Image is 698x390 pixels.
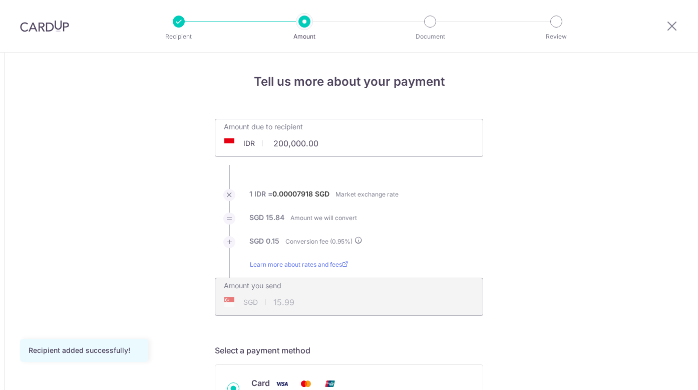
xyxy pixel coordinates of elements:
label: 0.00007918 [272,189,313,199]
label: SGD [315,189,329,199]
p: Amount [267,32,341,42]
label: Market exchange rate [335,189,399,200]
label: Amount due to recipient [224,122,303,132]
p: Document [393,32,467,42]
label: Amount you send [224,281,281,291]
span: 0.95 [332,238,344,245]
label: 15.84 [266,213,284,223]
label: Amount we will convert [290,213,357,223]
label: Conversion fee ( %) [285,236,363,247]
img: CardUp [20,20,69,32]
img: Union Pay [320,377,340,390]
label: SGD [249,236,264,246]
label: SGD [249,213,264,223]
span: IDR [243,138,255,148]
span: SGD [243,297,258,307]
img: Mastercard [296,377,316,390]
h5: Select a payment method [215,344,483,356]
img: Visa [272,377,292,390]
label: 1 IDR = [249,189,329,205]
span: Card [251,378,270,388]
label: 0.15 [266,236,279,246]
h4: Tell us more about your payment [215,73,483,91]
p: Review [519,32,593,42]
a: Learn more about rates and fees [250,260,348,278]
div: Recipient added successfully! [29,345,140,355]
p: Recipient [142,32,216,42]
